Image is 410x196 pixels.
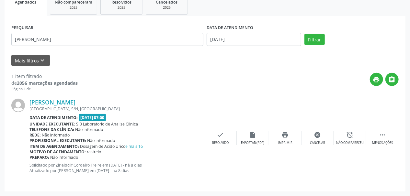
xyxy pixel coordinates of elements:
[310,141,325,145] div: Cancelar
[372,141,393,145] div: Menos ações
[29,106,204,112] div: [GEOGRAPHIC_DATA], S/N, [GEOGRAPHIC_DATA]
[151,5,183,10] div: 2025
[29,127,74,132] b: Telefone da clínica:
[278,141,292,145] div: Imprimir
[29,155,49,160] b: Preparo:
[241,141,265,145] div: Exportar (PDF)
[87,149,101,155] span: rastreio
[29,99,75,106] a: [PERSON_NAME]
[389,76,396,83] i: 
[11,73,78,80] div: 1 item filtrado
[17,80,78,86] strong: 2056 marcações agendadas
[87,138,115,143] span: Não informado
[39,57,46,64] i: keyboard_arrow_down
[11,86,78,92] div: Página 1 de 1
[336,141,364,145] div: Não compareceu
[217,131,224,138] i: check
[42,132,70,138] span: Não informado
[11,33,203,46] input: Nome, CNS
[207,33,301,46] input: Selecione um intervalo
[207,23,253,33] label: DATA DE ATENDIMENTO
[75,127,103,132] span: Não informado
[29,138,86,143] b: Profissional executante:
[51,155,78,160] span: Não informado
[11,55,50,66] button: Mais filtroskeyboard_arrow_down
[79,114,106,121] span: [DATE] 07:00
[249,131,256,138] i: insert_drive_file
[29,115,78,120] b: Data de atendimento:
[29,121,75,127] b: Unidade executante:
[55,5,92,10] div: 2025
[379,131,386,138] i: 
[80,144,143,149] span: Dosagem de Acido Urico
[212,141,229,145] div: Resolvido
[11,80,78,86] div: de
[11,23,33,33] label: PESQUISAR
[370,73,383,86] button: print
[76,121,138,127] span: S B Laboratorio de Analise Clinica
[29,149,86,155] b: Motivo de agendamento:
[373,76,380,83] i: print
[282,131,289,138] i: print
[29,162,204,173] p: Solicitado por Zirleidclif Cordeiro Freire em [DATE] - há 8 dias Atualizado por [PERSON_NAME] em ...
[105,5,138,10] div: 2025
[304,34,325,45] button: Filtrar
[347,131,354,138] i: alarm_off
[385,73,399,86] button: 
[126,144,143,149] a: e mais 16
[29,144,79,149] b: Item de agendamento:
[29,132,41,138] b: Rede:
[314,131,321,138] i: cancel
[11,99,25,112] img: img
